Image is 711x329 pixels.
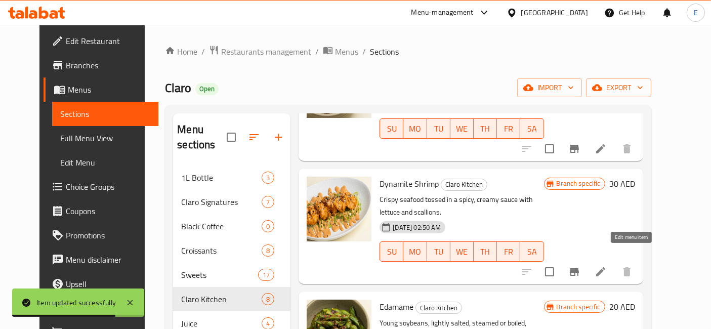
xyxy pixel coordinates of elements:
[44,77,158,102] a: Menus
[615,260,639,284] button: delete
[539,138,560,159] span: Select to update
[524,244,539,259] span: SA
[501,121,516,136] span: FR
[411,7,474,19] div: Menu-management
[262,173,274,183] span: 3
[380,193,543,219] p: Crispy seafood tossed in a spicy, creamy sauce with lettuce and scallions.
[586,78,651,97] button: export
[262,222,274,231] span: 0
[450,241,474,262] button: WE
[44,223,158,248] a: Promotions
[478,121,493,136] span: TH
[335,46,358,58] span: Menus
[66,229,150,241] span: Promotions
[384,244,399,259] span: SU
[370,46,399,58] span: Sections
[181,196,262,208] span: Claro Signatures
[262,246,274,256] span: 8
[380,176,439,191] span: Dynamite Shrimp
[173,166,290,190] div: 1L Bottle3
[609,300,635,314] h6: 20 AED
[497,241,520,262] button: FR
[262,319,274,328] span: 4
[181,172,262,184] span: 1L Bottle
[66,59,150,71] span: Branches
[380,241,403,262] button: SU
[221,127,242,148] span: Select all sections
[195,83,219,95] div: Open
[562,260,587,284] button: Branch-specific-item
[52,102,158,126] a: Sections
[262,244,274,257] div: items
[389,223,445,232] span: [DATE] 02:50 AM
[427,241,450,262] button: TU
[262,172,274,184] div: items
[36,297,116,308] div: Item updated successfully
[258,269,274,281] div: items
[262,293,274,305] div: items
[52,126,158,150] a: Full Menu View
[501,244,516,259] span: FR
[478,244,493,259] span: TH
[403,118,427,139] button: MO
[521,7,588,18] div: [GEOGRAPHIC_DATA]
[44,199,158,223] a: Coupons
[165,76,191,99] span: Claro
[66,254,150,266] span: Menu disclaimer
[553,179,605,188] span: Branch specific
[520,118,543,139] button: SA
[615,137,639,161] button: delete
[609,177,635,191] h6: 30 AED
[165,46,197,58] a: Home
[44,53,158,77] a: Branches
[44,272,158,296] a: Upsell
[66,205,150,217] span: Coupons
[517,78,582,97] button: import
[362,46,366,58] li: /
[474,118,497,139] button: TH
[323,45,358,58] a: Menus
[221,46,311,58] span: Restaurants management
[66,181,150,193] span: Choice Groups
[181,220,262,232] span: Black Coffee
[44,29,158,53] a: Edit Restaurant
[52,150,158,175] a: Edit Menu
[539,261,560,282] span: Select to update
[595,143,607,155] a: Edit menu item
[44,248,158,272] a: Menu disclaimer
[441,179,487,190] span: Claro Kitchen
[266,125,290,149] button: Add section
[380,118,403,139] button: SU
[520,241,543,262] button: SA
[525,81,574,94] span: import
[380,299,413,314] span: Edamame
[562,137,587,161] button: Branch-specific-item
[60,156,150,169] span: Edit Menu
[173,214,290,238] div: Black Coffee0
[66,278,150,290] span: Upsell
[181,244,262,257] span: Croissants
[181,293,262,305] span: Claro Kitchen
[209,45,311,58] a: Restaurants management
[262,295,274,304] span: 8
[450,118,474,139] button: WE
[454,244,470,259] span: WE
[60,108,150,120] span: Sections
[181,269,258,281] span: Sweets
[454,121,470,136] span: WE
[173,190,290,214] div: Claro Signatures7
[416,302,462,314] span: Claro Kitchen
[173,263,290,287] div: Sweets17
[262,196,274,208] div: items
[44,175,158,199] a: Choice Groups
[427,118,450,139] button: TU
[307,177,371,241] img: Dynamite Shrimp
[173,287,290,311] div: Claro Kitchen8
[524,121,539,136] span: SA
